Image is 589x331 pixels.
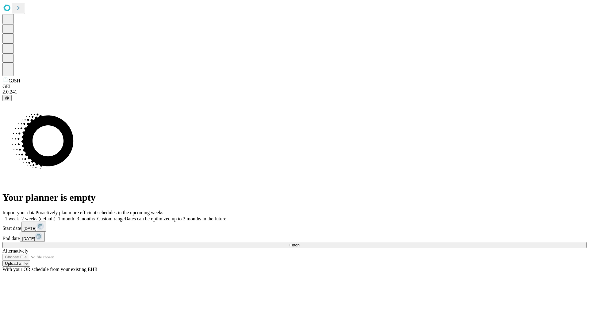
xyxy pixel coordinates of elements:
span: Custom range [97,216,125,221]
span: Fetch [289,243,299,247]
span: Proactively plan more efficient schedules in the upcoming weeks. [36,210,164,215]
button: @ [2,95,12,101]
button: Upload a file [2,260,30,267]
h1: Your planner is empty [2,192,587,203]
div: 2.0.241 [2,89,587,95]
span: [DATE] [22,236,35,241]
span: Dates can be optimized up to 3 months in the future. [125,216,227,221]
span: GJSH [9,78,20,83]
div: GEI [2,84,587,89]
span: 2 weeks (default) [21,216,56,221]
button: [DATE] [20,232,45,242]
span: With your OR schedule from your existing EHR [2,267,98,272]
span: 1 week [5,216,19,221]
div: End date [2,232,587,242]
span: @ [5,96,9,100]
span: 1 month [58,216,74,221]
span: 3 months [77,216,95,221]
span: Alternatively [2,248,28,253]
div: Start date [2,222,587,232]
button: Fetch [2,242,587,248]
span: Import your data [2,210,36,215]
span: [DATE] [24,226,37,231]
button: [DATE] [21,222,46,232]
